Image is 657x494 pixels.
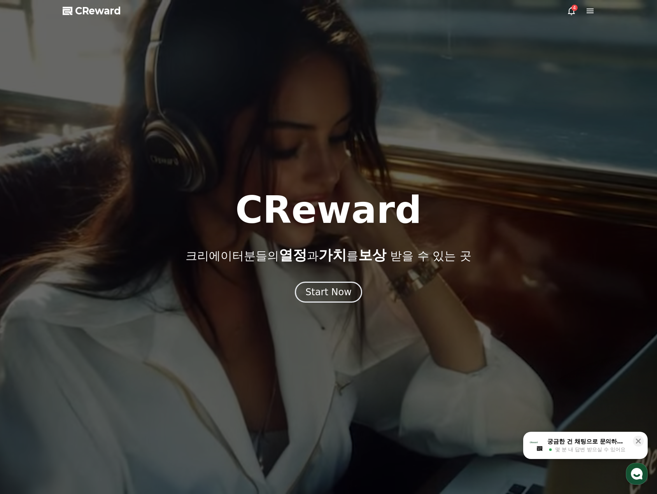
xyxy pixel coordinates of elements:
[567,6,576,16] a: 4
[25,258,29,265] span: 홈
[71,259,81,265] span: 대화
[305,286,352,298] div: Start Now
[186,247,471,263] p: 크리에이터분들의 과 를 받을 수 있는 곳
[571,5,578,11] div: 4
[358,247,386,263] span: 보상
[100,247,149,266] a: 설정
[235,191,422,229] h1: CReward
[75,5,121,17] span: CReward
[120,258,130,265] span: 설정
[2,247,51,266] a: 홈
[319,247,347,263] span: 가치
[63,5,121,17] a: CReward
[295,289,362,297] a: Start Now
[295,282,362,303] button: Start Now
[279,247,307,263] span: 열정
[51,247,100,266] a: 대화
